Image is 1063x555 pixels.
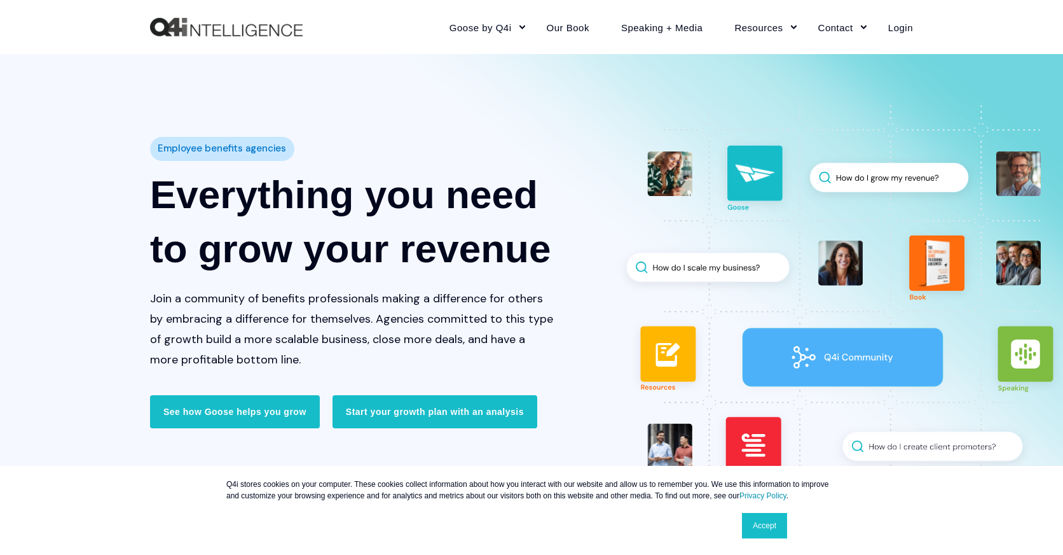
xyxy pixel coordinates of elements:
[150,18,303,37] a: Back to Home
[226,479,837,502] p: Q4i stores cookies on your computer. These cookies collect information about how you interact wit...
[150,167,554,276] h1: Everything you need to grow your revenue
[739,491,786,500] a: Privacy Policy
[333,395,537,428] a: Start your growth plan with an analysis
[742,513,787,538] a: Accept
[150,395,320,428] a: See how Goose helps you grow
[150,288,554,370] p: Join a community of benefits professionals making a difference for others by embracing a differen...
[158,139,286,158] span: Employee benefits agencies
[150,18,303,37] img: Q4intelligence, LLC logo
